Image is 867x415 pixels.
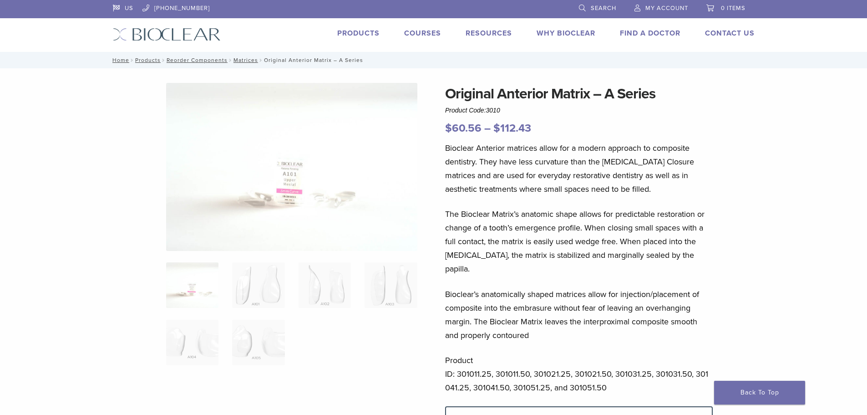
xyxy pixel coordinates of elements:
a: Matrices [233,57,258,63]
img: Anterior-Original-A-Series-Matrices-324x324.jpg [166,262,218,308]
a: Back To Top [714,381,805,405]
p: Bioclear Anterior matrices allow for a modern approach to composite dentistry. They have less cur... [445,141,713,196]
img: Original Anterior Matrix - A Series - Image 5 [166,320,218,365]
bdi: 60.56 [445,122,482,135]
span: Search [591,5,616,12]
span: / [161,58,167,62]
img: Original Anterior Matrix - A Series - Image 6 [232,320,284,365]
p: Product ID: 301011.25, 301011.50, 301021.25, 301021.50, 301031.25, 301031.50, 301041.25, 301041.5... [445,354,713,395]
img: Original Anterior Matrix - A Series - Image 3 [299,262,351,308]
a: Products [135,57,161,63]
span: Product Code: [445,107,500,114]
a: Find A Doctor [620,29,680,38]
a: Products [337,29,380,38]
span: / [129,58,135,62]
img: Original Anterior Matrix - A Series - Image 2 [232,262,284,308]
span: – [484,122,491,135]
img: Bioclear [113,28,221,41]
span: $ [445,122,452,135]
a: Resources [466,29,512,38]
h1: Original Anterior Matrix – A Series [445,83,713,105]
img: Anterior Original A Series Matrices [166,83,417,251]
nav: Original Anterior Matrix – A Series [106,52,761,68]
a: Why Bioclear [537,29,595,38]
span: / [258,58,264,62]
a: Home [110,57,129,63]
img: Original Anterior Matrix - A Series - Image 4 [365,262,417,308]
a: Courses [404,29,441,38]
a: Contact Us [705,29,755,38]
span: My Account [645,5,688,12]
p: The Bioclear Matrix’s anatomic shape allows for predictable restoration or change of a tooth’s em... [445,207,713,276]
span: $ [493,122,500,135]
span: 3010 [486,107,500,114]
span: 0 items [721,5,745,12]
span: / [228,58,233,62]
bdi: 112.43 [493,122,531,135]
p: Bioclear’s anatomically shaped matrices allow for injection/placement of composite into the embra... [445,287,713,342]
a: Reorder Components [167,57,228,63]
